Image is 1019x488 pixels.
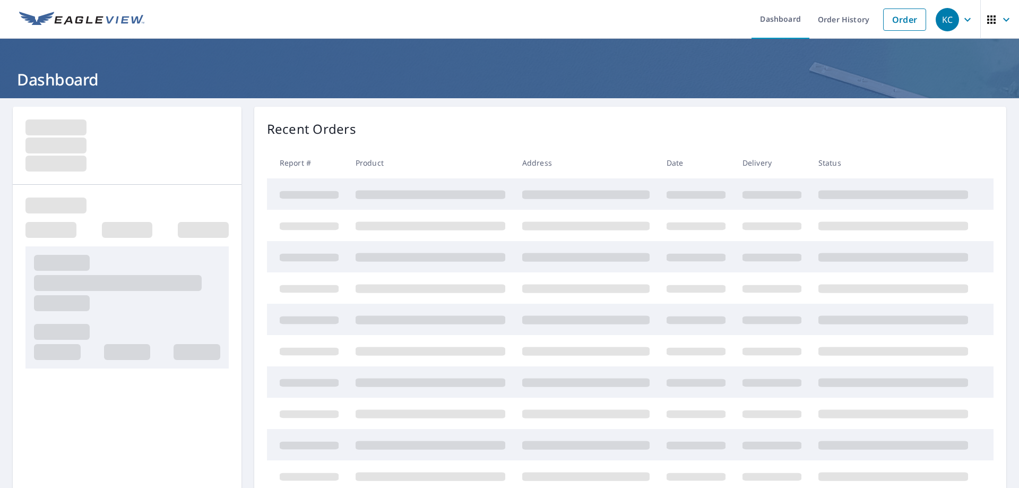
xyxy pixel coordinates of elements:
img: EV Logo [19,12,144,28]
h1: Dashboard [13,69,1006,90]
p: Recent Orders [267,119,356,139]
div: KC [936,8,959,31]
th: Address [514,147,658,178]
th: Date [658,147,734,178]
th: Product [347,147,514,178]
th: Status [810,147,977,178]
th: Delivery [734,147,810,178]
th: Report # [267,147,347,178]
a: Order [883,8,926,31]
